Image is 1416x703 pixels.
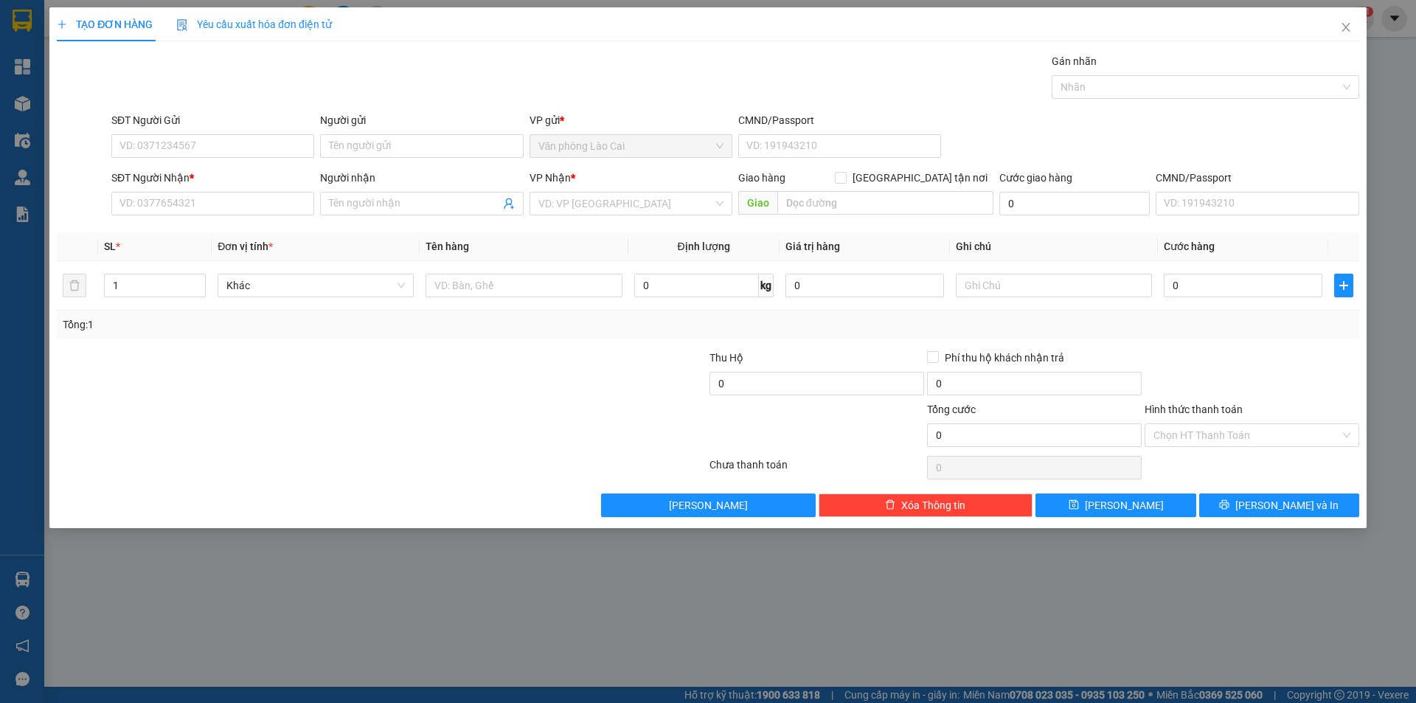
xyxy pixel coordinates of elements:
[1085,497,1164,513] span: [PERSON_NAME]
[1035,494,1195,517] button: save[PERSON_NAME]
[601,494,816,517] button: [PERSON_NAME]
[885,499,895,511] span: delete
[426,274,622,297] input: VD: Bàn, Ghế
[538,135,723,157] span: Văn phòng Lào Cai
[320,112,523,128] div: Người gửi
[1235,497,1339,513] span: [PERSON_NAME] và In
[785,274,944,297] input: 0
[1164,240,1215,252] span: Cước hàng
[1199,494,1359,517] button: printer[PERSON_NAME] và In
[738,112,941,128] div: CMND/Passport
[57,19,67,30] span: plus
[678,240,730,252] span: Định lượng
[320,170,523,186] div: Người nhận
[176,19,188,31] img: icon
[1069,499,1079,511] span: save
[901,497,965,513] span: Xóa Thông tin
[111,170,314,186] div: SĐT Người Nhận
[111,112,314,128] div: SĐT Người Gửi
[1334,274,1353,297] button: plus
[1219,499,1229,511] span: printer
[57,18,153,30] span: TẠO ĐƠN HÀNG
[759,274,774,297] span: kg
[1145,404,1243,415] label: Hình thức thanh toán
[1156,170,1358,186] div: CMND/Passport
[1052,55,1097,67] label: Gán nhãn
[709,352,743,364] span: Thu Hộ
[939,350,1070,366] span: Phí thu hộ khách nhận trả
[530,112,732,128] div: VP gửi
[847,170,993,186] span: [GEOGRAPHIC_DATA] tận nơi
[999,192,1150,215] input: Cước giao hàng
[218,240,273,252] span: Đơn vị tính
[1340,21,1352,33] span: close
[226,274,405,297] span: Khác
[530,172,571,184] span: VP Nhận
[1335,280,1353,291] span: plus
[63,274,86,297] button: delete
[999,172,1072,184] label: Cước giao hàng
[1325,7,1367,49] button: Close
[426,240,469,252] span: Tên hàng
[956,274,1152,297] input: Ghi Chú
[738,172,785,184] span: Giao hàng
[104,240,116,252] span: SL
[777,191,993,215] input: Dọc đường
[950,232,1158,261] th: Ghi chú
[63,316,546,333] div: Tổng: 1
[503,198,515,209] span: user-add
[738,191,777,215] span: Giao
[819,494,1033,517] button: deleteXóa Thông tin
[708,457,926,482] div: Chưa thanh toán
[927,404,976,415] span: Tổng cước
[785,240,840,252] span: Giá trị hàng
[176,18,332,30] span: Yêu cầu xuất hóa đơn điện tử
[669,497,748,513] span: [PERSON_NAME]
